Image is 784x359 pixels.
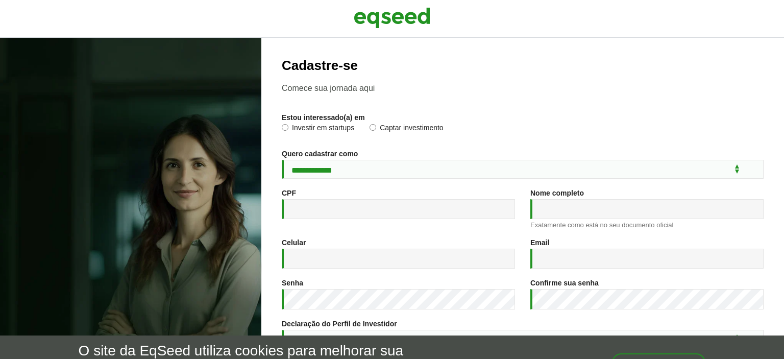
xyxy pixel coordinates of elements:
label: Captar investimento [370,124,444,134]
label: Confirme sua senha [530,279,599,286]
label: Nome completo [530,189,584,197]
label: Quero cadastrar como [282,150,358,157]
label: CPF [282,189,296,197]
input: Investir em startups [282,124,288,131]
label: Declaração do Perfil de Investidor [282,320,397,327]
label: Investir em startups [282,124,354,134]
img: EqSeed Logo [354,5,430,31]
div: Exatamente como está no seu documento oficial [530,222,764,228]
p: Comece sua jornada aqui [282,83,764,93]
h2: Cadastre-se [282,58,764,73]
label: Estou interessado(a) em [282,114,365,121]
label: Celular [282,239,306,246]
label: Senha [282,279,303,286]
label: Email [530,239,549,246]
input: Captar investimento [370,124,376,131]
